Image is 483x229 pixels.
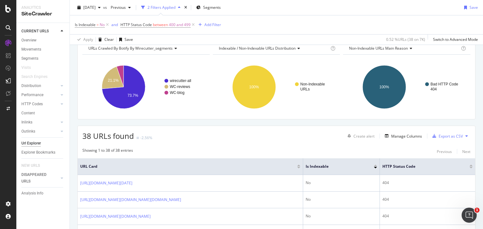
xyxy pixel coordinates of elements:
a: Performance [21,92,59,98]
text: WC-reviews [170,85,190,89]
div: Outlinks [21,128,35,135]
div: Analysis Info [21,190,43,197]
a: CURRENT URLS [21,28,59,35]
div: Previous [437,149,452,154]
div: Explorer Bookmarks [21,149,55,156]
div: 2 Filters Applied [147,5,175,10]
div: Movements [21,46,41,53]
div: Search Engines [21,74,47,80]
span: HTTP Status Code [120,22,152,27]
a: Inlinks [21,119,59,126]
div: CURRENT URLS [21,28,49,35]
div: 404 [382,180,473,186]
button: and [111,22,118,28]
div: Clear [104,37,114,42]
span: Previous [108,5,126,10]
a: [URL][DOMAIN_NAME][DATE] [80,180,132,186]
div: Save [469,5,478,10]
a: HTTP Codes [21,101,59,107]
button: Export as CSV [430,131,463,141]
iframe: Intercom live chat [462,208,477,223]
button: Clear [96,35,114,45]
span: URLs Crawled By Botify By wirecutter_segments [88,46,173,51]
span: between [153,22,168,27]
svg: A chart. [82,60,208,114]
span: 400 and 499 [169,20,191,29]
div: times [183,4,188,11]
text: WC-blog [170,90,185,95]
svg: A chart. [343,60,469,114]
div: Next [462,149,470,154]
button: [DATE] [75,3,103,13]
div: Switch to Advanced Mode [433,37,478,42]
text: 73.7% [127,93,138,98]
a: Visits [21,64,37,71]
div: Url Explorer [21,140,41,147]
div: Add Filter [204,22,221,27]
button: Apply [75,35,93,45]
svg: A chart. [213,60,339,114]
span: Non-Indexable URLs Main Reason [349,46,408,51]
span: vs [103,5,108,10]
span: Segments [203,5,221,10]
a: Movements [21,46,65,53]
img: Equal [136,137,139,139]
text: Non-Indexable [300,82,325,86]
button: Manage Columns [382,132,422,140]
div: HTTP Codes [21,101,43,107]
button: Add Filter [196,21,221,29]
div: 404 [382,197,473,202]
div: Overview [21,37,36,44]
span: = [97,22,99,27]
div: Analytics [21,5,64,10]
span: No [100,20,105,29]
div: Segments [21,55,38,62]
button: Previous [437,148,452,155]
div: Apply [83,37,93,42]
div: Inlinks [21,119,32,126]
text: Bad HTTP Code [430,82,458,86]
div: No [306,213,377,219]
a: Distribution [21,83,59,89]
span: 2025 Aug. 27th [83,5,96,10]
div: Distribution [21,83,41,89]
button: Save [462,3,478,13]
a: Search Engines [21,74,54,80]
a: Explorer Bookmarks [21,149,65,156]
div: Export as CSV [439,134,463,139]
div: 0.52 % URLs ( 38 on 7K ) [386,37,425,42]
div: Content [21,110,35,117]
button: Create alert [345,131,375,141]
div: No [306,180,377,186]
div: Save [125,37,133,42]
div: 404 [382,213,473,219]
div: NEW URLS [21,162,40,169]
div: SiteCrawler [21,10,64,18]
button: Previous [108,3,133,13]
h4: Indexable / Non-Indexable URLs Distribution [218,43,330,53]
a: Analysis Info [21,190,65,197]
div: No [306,197,377,202]
div: Showing 1 to 38 of 38 entries [82,148,133,155]
div: Visits [21,64,31,71]
span: 1 [475,208,480,213]
button: Segments [194,3,223,13]
a: Content [21,110,65,117]
text: 100% [380,85,389,89]
a: NEW URLS [21,162,46,169]
button: Switch to Advanced Mode [430,35,478,45]
span: 38 URLs found [82,131,134,141]
a: Segments [21,55,65,62]
div: Performance [21,92,43,98]
span: URL Card [80,164,296,169]
h4: Non-Indexable URLs Main Reason [348,43,460,53]
text: 100% [249,85,259,89]
div: -2.56% [140,135,152,140]
div: Create alert [353,134,375,139]
a: [URL][DOMAIN_NAME][DOMAIN_NAME] [80,213,151,220]
span: Is Indexable [306,164,365,169]
text: 404 [430,87,437,91]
